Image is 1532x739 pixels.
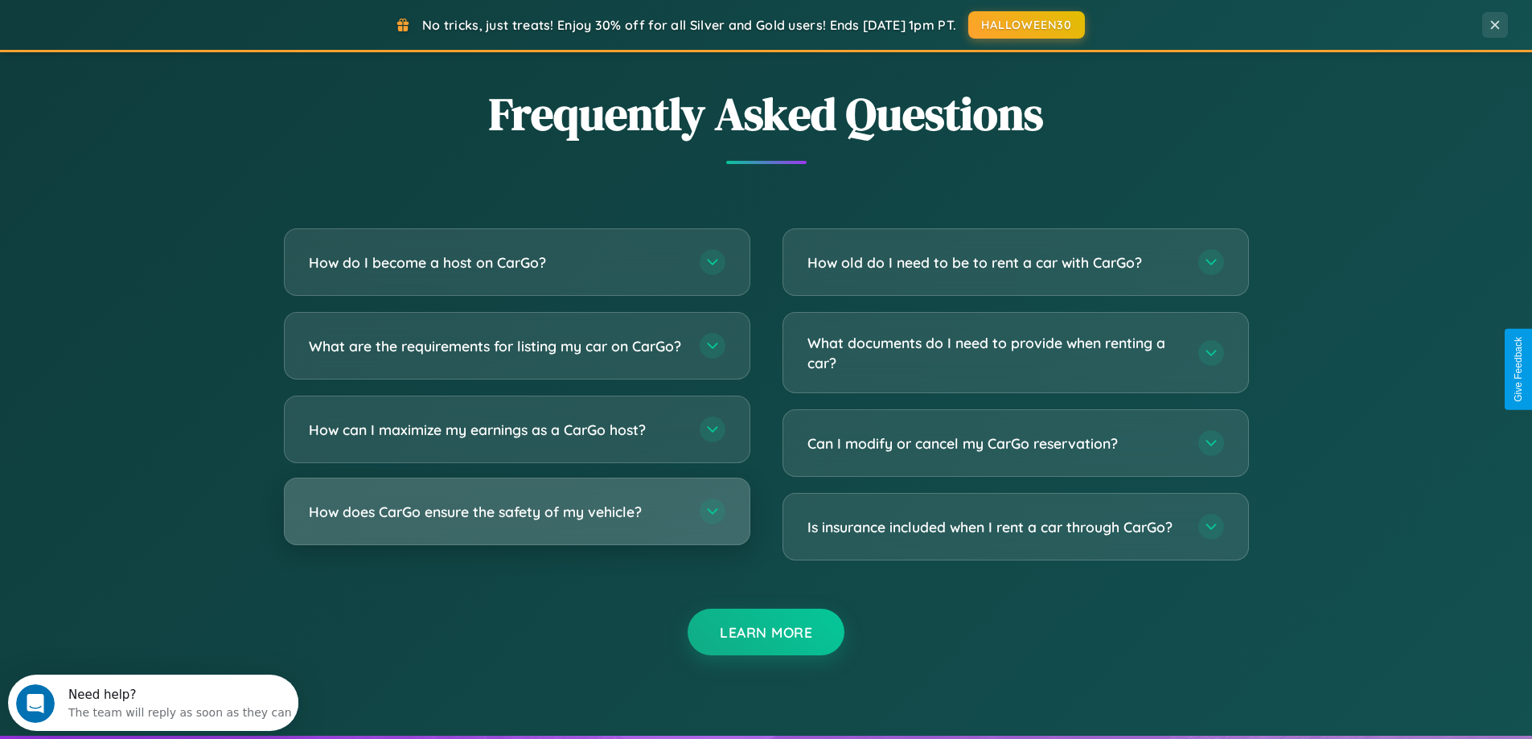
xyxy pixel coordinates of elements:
[309,336,684,356] h3: What are the requirements for listing my car on CarGo?
[60,14,284,27] div: Need help?
[309,252,684,273] h3: How do I become a host on CarGo?
[6,6,299,51] div: Open Intercom Messenger
[60,27,284,43] div: The team will reply as soon as they can
[1513,337,1524,402] div: Give Feedback
[422,17,956,33] span: No tricks, just treats! Enjoy 30% off for all Silver and Gold users! Ends [DATE] 1pm PT.
[807,252,1182,273] h3: How old do I need to be to rent a car with CarGo?
[8,675,298,731] iframe: Intercom live chat discovery launcher
[968,11,1085,39] button: HALLOWEEN30
[309,420,684,440] h3: How can I maximize my earnings as a CarGo host?
[284,83,1249,145] h2: Frequently Asked Questions
[807,517,1182,537] h3: Is insurance included when I rent a car through CarGo?
[807,333,1182,372] h3: What documents do I need to provide when renting a car?
[16,684,55,723] iframe: Intercom live chat
[688,609,844,655] button: Learn More
[309,502,684,522] h3: How does CarGo ensure the safety of my vehicle?
[807,433,1182,454] h3: Can I modify or cancel my CarGo reservation?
